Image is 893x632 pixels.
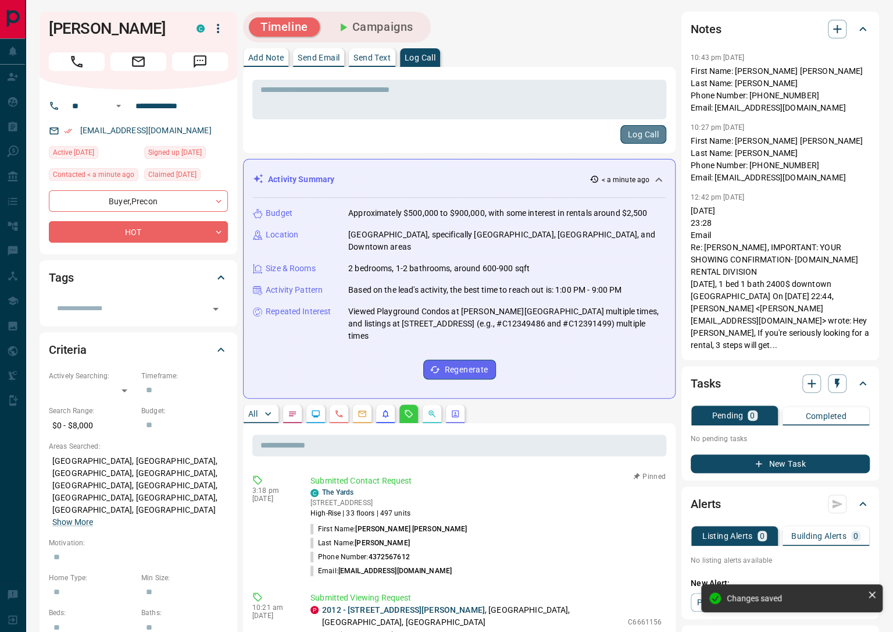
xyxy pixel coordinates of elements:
p: 2 bedrooms, 1-2 bathrooms, around 600-900 sqft [348,262,530,275]
p: $0 - $8,000 [49,416,135,435]
p: [GEOGRAPHIC_DATA], specifically [GEOGRAPHIC_DATA], [GEOGRAPHIC_DATA], and Downtown areas [348,229,666,253]
p: Actively Searching: [49,371,135,381]
span: Claimed [DATE] [148,169,197,180]
span: Email [110,52,166,71]
button: Open [208,301,224,317]
h2: Tags [49,268,73,287]
p: 0 [853,532,858,540]
p: Viewed Playground Condos at [PERSON_NAME][GEOGRAPHIC_DATA] multiple times, and listings at [STREE... [348,306,666,342]
div: Notes [691,15,870,43]
span: Active [DATE] [53,147,94,158]
p: No pending tasks [691,430,870,448]
h1: [PERSON_NAME] [49,19,179,38]
p: [DATE] 23:28 Email Re: [PERSON_NAME], IMPORTANT: YOUR SHOWING CONFIRMATION- [DOMAIN_NAME] RENTAL ... [691,205,870,351]
a: Property [691,593,751,612]
p: 12:42 pm [DATE] [691,193,744,201]
button: Open [112,99,126,113]
button: Timeline [249,17,320,37]
svg: Email Verified [64,127,72,135]
span: Signed up [DATE] [148,147,202,158]
p: Location [266,229,298,241]
p: Log Call [405,54,435,62]
span: [EMAIL_ADDRESS][DOMAIN_NAME] [338,567,452,575]
p: 10:21 am [252,603,293,612]
svg: Notes [288,409,297,418]
p: Min Size: [141,573,228,583]
svg: Requests [404,409,413,418]
p: Building Alerts [791,532,846,540]
p: Submitted Contact Request [310,475,662,487]
p: Send Email [298,54,340,62]
p: 0 [750,411,755,420]
svg: Agent Actions [451,409,460,418]
p: , [GEOGRAPHIC_DATA], [GEOGRAPHIC_DATA], [GEOGRAPHIC_DATA] [322,604,622,629]
button: Campaigns [324,17,425,37]
p: Home Type: [49,573,135,583]
p: Beds: [49,608,135,618]
h2: Tasks [691,374,720,393]
p: Baths: [141,608,228,618]
p: First Name: [PERSON_NAME] [PERSON_NAME] Last Name: [PERSON_NAME] Phone Number: [PHONE_NUMBER] Ema... [691,135,870,184]
p: Timeframe: [141,371,228,381]
p: Budget [266,207,292,219]
span: 4372567612 [368,553,409,561]
h2: Criteria [49,340,87,359]
p: 0 [760,532,765,540]
div: Fri Sep 12 2025 [49,168,138,184]
p: < a minute ago [601,175,649,185]
h2: Notes [691,20,721,38]
svg: Lead Browsing Activity [311,409,320,418]
p: All [248,410,258,418]
p: Send Text [353,54,391,62]
div: Activity Summary< a minute ago [253,169,666,190]
button: Show More [52,516,93,528]
p: First Name: [PERSON_NAME] [PERSON_NAME] Last Name: [PERSON_NAME] Phone Number: [PHONE_NUMBER] Ema... [691,65,870,114]
p: First Name: [310,524,467,534]
p: Last Name: [310,538,410,548]
button: Pinned [633,471,666,482]
button: Log Call [620,125,666,144]
p: Areas Searched: [49,441,228,452]
div: HOT [49,221,228,243]
p: Motivation: [49,538,228,548]
div: Tags [49,264,228,292]
div: property.ca [310,606,319,614]
svg: Opportunities [427,409,437,418]
a: 2012 - [STREET_ADDRESS][PERSON_NAME] [322,605,485,615]
span: Message [172,52,228,71]
button: Regenerate [423,360,496,379]
p: Add Note [248,54,284,62]
div: Fri Nov 19 2021 [144,146,228,162]
div: Tasks [691,370,870,397]
a: [EMAIL_ADDRESS][DOMAIN_NAME] [80,126,212,135]
span: [PERSON_NAME] [355,539,409,547]
p: Pending [712,411,743,420]
p: New Alert: [691,577,870,590]
div: condos.ca [310,489,319,497]
div: Alerts [691,490,870,518]
p: Size & Rooms [266,262,316,275]
div: Buyer , Precon [49,190,228,212]
p: High-Rise | 33 floors | 497 units [310,508,410,519]
svg: Emails [358,409,367,418]
p: 3:18 pm [252,487,293,495]
div: Criteria [49,336,228,364]
p: Email: [310,566,452,576]
button: New Task [691,455,870,473]
div: condos.ca [197,24,205,33]
p: Submitted Viewing Request [310,592,662,604]
p: 10:43 pm [DATE] [691,54,744,62]
span: Contacted < a minute ago [53,169,134,180]
p: Based on the lead's activity, the best time to reach out is: 1:00 PM - 9:00 PM [348,284,621,296]
p: No listing alerts available [691,555,870,566]
p: Approximately $500,000 to $900,000, with some interest in rentals around $2,500 [348,207,647,219]
svg: Listing Alerts [381,409,390,418]
h2: Alerts [691,495,721,513]
svg: Calls [334,409,344,418]
div: Wed Sep 10 2025 [49,146,138,162]
p: Repeated Interest [266,306,331,318]
p: [DATE] [252,495,293,503]
span: [PERSON_NAME] [PERSON_NAME] [355,525,467,533]
p: [DATE] [252,612,293,620]
p: C6661156 [628,617,662,627]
